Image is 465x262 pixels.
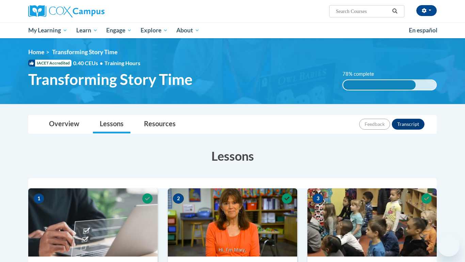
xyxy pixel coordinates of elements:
span: 0.40 CEUs [73,59,105,67]
a: Learn [72,23,102,38]
img: Cox Campus [28,5,105,17]
span: Engage [106,26,132,34]
span: My Learning [28,26,67,34]
span: IACET Accredited [28,60,71,67]
span: About [176,26,199,34]
img: Course Image [28,188,158,257]
button: Account Settings [416,5,437,16]
a: Engage [102,23,136,38]
img: Course Image [168,188,297,257]
a: Resources [137,115,182,133]
a: Cox Campus [28,5,158,17]
a: Home [28,48,44,56]
span: Explore [141,26,168,34]
span: 3 [312,193,323,204]
button: Transcript [392,119,424,130]
h3: Lessons [28,147,437,164]
a: Overview [42,115,86,133]
span: Transforming Story Time [28,70,193,88]
div: Main menu [18,23,447,38]
a: About [172,23,204,38]
input: Search Courses [335,7,390,15]
button: Search [390,7,400,15]
div: 78% complete [343,80,416,90]
button: Feedback [359,119,390,130]
a: Explore [136,23,172,38]
span: 2 [173,193,184,204]
span: Transforming Story Time [52,48,117,56]
img: Course Image [307,188,437,257]
iframe: Button to launch messaging window [438,235,460,257]
a: En español [404,23,442,38]
a: Lessons [93,115,130,133]
a: My Learning [24,23,72,38]
span: Learn [76,26,98,34]
span: Training Hours [105,60,140,66]
span: 1 [33,193,44,204]
label: 78% complete [342,70,382,78]
span: En español [409,27,437,34]
span: • [100,60,103,66]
